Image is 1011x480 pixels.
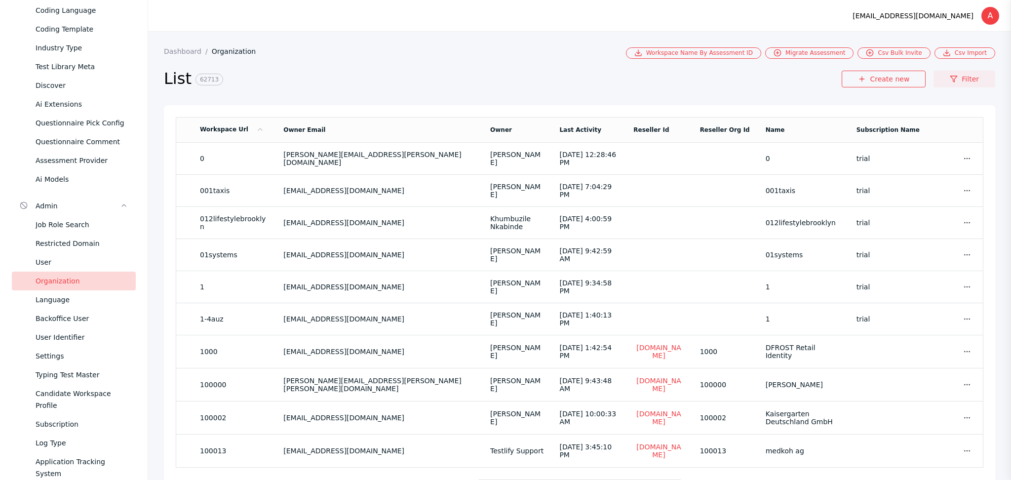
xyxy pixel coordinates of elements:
h2: List [164,69,842,89]
div: Application Tracking System [36,456,128,480]
a: Restricted Domain [12,234,136,253]
a: Reseller Id [633,126,669,133]
section: 1 [766,315,841,323]
a: Dashboard [164,47,212,55]
section: [PERSON_NAME] [490,151,544,166]
div: Subscription [36,418,128,430]
section: 01systems [200,251,268,259]
section: [DATE] 1:40:13 PM [559,311,618,327]
div: Coding Template [36,23,128,35]
section: Kaisergarten Deutschland GmbH [766,410,841,426]
section: [DATE] 9:34:58 PM [559,279,618,295]
section: [PERSON_NAME][EMAIL_ADDRESS][PERSON_NAME][PERSON_NAME][DOMAIN_NAME] [283,377,474,393]
section: 100002 [200,414,268,422]
section: 01systems [766,251,841,259]
section: [DATE] 9:42:59 AM [559,247,618,263]
section: 1000 [700,348,750,356]
a: Questionnaire Pick Config [12,114,136,132]
a: Ai Models [12,170,136,189]
section: medkoh ag [766,447,841,455]
a: Csv Bulk Invite [857,47,930,59]
a: Organization [12,272,136,290]
div: User [36,256,128,268]
section: [DATE] 4:00:59 PM [559,215,618,231]
a: User Identifier [12,328,136,347]
div: Ai Models [36,173,128,185]
section: [EMAIL_ADDRESS][DOMAIN_NAME] [283,187,474,195]
div: Organization [36,275,128,287]
section: 100000 [200,381,268,389]
div: Backoffice User [36,313,128,324]
a: Migrate Assessment [765,47,854,59]
a: Log Type [12,434,136,452]
a: Discover [12,76,136,95]
section: 0 [200,155,268,162]
div: A [981,7,999,25]
section: 1 [766,283,841,291]
section: Khumbuzile Nkabinde [490,215,544,231]
div: Typing Test Master [36,369,128,381]
section: [DATE] 3:45:10 PM [559,443,618,459]
section: [PERSON_NAME] [490,183,544,199]
a: [DOMAIN_NAME] [633,376,684,393]
div: [EMAIL_ADDRESS][DOMAIN_NAME] [853,10,973,22]
td: Owner [482,117,551,142]
a: Subscription [12,415,136,434]
a: Organization [212,47,264,55]
section: 012lifestylebrooklyn [766,219,841,227]
a: Subscription Name [856,126,920,133]
section: 100002 [700,414,750,422]
a: Csv Import [934,47,995,59]
section: [EMAIL_ADDRESS][DOMAIN_NAME] [283,219,474,227]
div: Admin [36,200,120,212]
div: User Identifier [36,331,128,343]
div: Industry Type [36,42,128,54]
section: [PERSON_NAME][EMAIL_ADDRESS][PERSON_NAME][DOMAIN_NAME] [283,151,474,166]
section: trial [856,283,920,291]
a: Filter [933,71,995,87]
section: Testlify Support [490,447,544,455]
section: [PERSON_NAME] [490,247,544,263]
section: trial [856,315,920,323]
td: Last Activity [551,117,625,142]
section: [EMAIL_ADDRESS][DOMAIN_NAME] [283,315,474,323]
section: 001taxis [200,187,268,195]
section: 1 [200,283,268,291]
a: Coding Template [12,20,136,39]
div: Questionnaire Pick Config [36,117,128,129]
div: Coding Language [36,4,128,16]
section: [EMAIL_ADDRESS][DOMAIN_NAME] [283,348,474,356]
a: User [12,253,136,272]
div: Settings [36,350,128,362]
a: [DOMAIN_NAME] [633,409,684,426]
section: 1000 [200,348,268,356]
section: [DATE] 10:00:33 AM [559,410,618,426]
div: Questionnaire Comment [36,136,128,148]
section: [DATE] 12:28:46 PM [559,151,618,166]
section: [EMAIL_ADDRESS][DOMAIN_NAME] [283,414,474,422]
section: [EMAIL_ADDRESS][DOMAIN_NAME] [283,251,474,259]
a: Questionnaire Comment [12,132,136,151]
a: Industry Type [12,39,136,57]
section: [PERSON_NAME] [490,311,544,327]
section: [EMAIL_ADDRESS][DOMAIN_NAME] [283,283,474,291]
span: 62713 [195,74,223,85]
div: Test Library Meta [36,61,128,73]
section: 100013 [700,447,750,455]
a: Typing Test Master [12,365,136,384]
section: [DATE] 1:42:54 PM [559,344,618,360]
section: [PERSON_NAME] [490,410,544,426]
a: Create new [842,71,926,87]
a: Name [766,126,785,133]
section: 100013 [200,447,268,455]
section: [DATE] 7:04:29 PM [559,183,618,199]
section: [DATE] 9:43:48 AM [559,377,618,393]
section: trial [856,251,920,259]
a: Coding Language [12,1,136,20]
a: [DOMAIN_NAME] [633,442,684,459]
section: [PERSON_NAME] [490,377,544,393]
a: Job Role Search [12,215,136,234]
a: Settings [12,347,136,365]
section: DFROST Retail Identity [766,344,841,360]
div: Ai Extensions [36,98,128,110]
